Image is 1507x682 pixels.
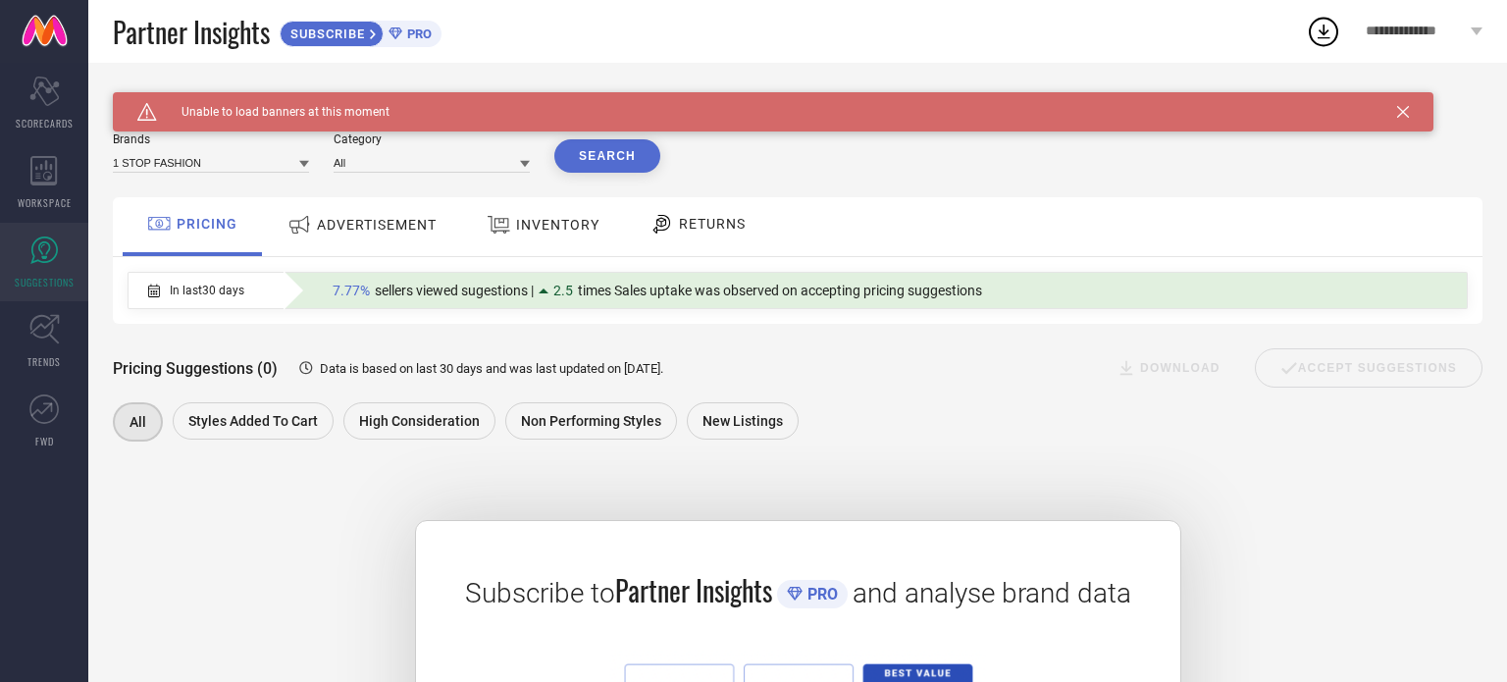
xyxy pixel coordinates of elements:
span: SCORECARDS [16,116,74,131]
span: PRICING [177,216,237,232]
span: sellers viewed sugestions | [375,283,534,298]
span: PRO [402,26,432,41]
h1: SUGGESTIONS [113,92,216,108]
span: 7.77% [333,283,370,298]
span: SUBSCRIBE [281,26,370,41]
div: Open download list [1306,14,1341,49]
span: New Listings [702,413,783,429]
span: 2.5 [553,283,573,298]
span: RETURNS [679,216,746,232]
span: High Consideration [359,413,480,429]
span: Styles Added To Cart [188,413,318,429]
span: FWD [35,434,54,448]
span: All [130,414,146,430]
span: Subscribe to [465,577,615,609]
span: Partner Insights [113,12,270,52]
a: SUBSCRIBEPRO [280,16,442,47]
span: and analyse brand data [853,577,1131,609]
span: Partner Insights [615,570,772,610]
span: INVENTORY [516,217,599,233]
div: Percentage of sellers who have viewed suggestions for the current Insight Type [323,278,992,303]
span: Data is based on last 30 days and was last updated on [DATE] . [320,361,663,376]
div: Brands [113,132,309,146]
span: SUGGESTIONS [15,275,75,289]
span: Pricing Suggestions (0) [113,359,278,378]
span: Non Performing Styles [521,413,661,429]
div: Category [334,132,530,146]
button: Search [554,139,660,173]
div: Accept Suggestions [1255,348,1482,388]
span: In last 30 days [170,284,244,297]
span: ADVERTISEMENT [317,217,437,233]
span: PRO [803,585,838,603]
span: times Sales uptake was observed on accepting pricing suggestions [578,283,982,298]
span: TRENDS [27,354,61,369]
span: WORKSPACE [18,195,72,210]
span: Unable to load banners at this moment [157,105,390,119]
